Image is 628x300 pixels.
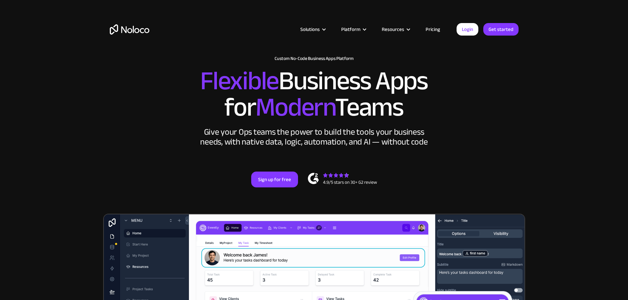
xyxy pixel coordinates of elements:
[292,25,333,34] div: Solutions
[255,83,335,132] span: Modern
[333,25,374,34] div: Platform
[341,25,360,34] div: Platform
[417,25,448,34] a: Pricing
[200,56,279,105] span: Flexible
[457,23,478,36] a: Login
[251,172,298,187] a: Sign up for free
[374,25,417,34] div: Resources
[382,25,404,34] div: Resources
[110,24,149,35] a: home
[110,68,519,121] h2: Business Apps for Teams
[483,23,519,36] a: Get started
[199,127,430,147] div: Give your Ops teams the power to build the tools your business needs, with native data, logic, au...
[300,25,320,34] div: Solutions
